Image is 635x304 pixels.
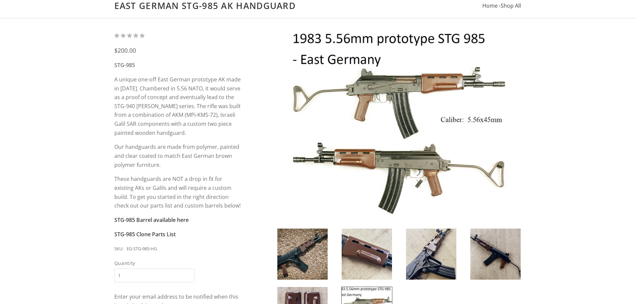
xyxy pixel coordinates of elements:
[114,269,194,282] input: Quantity
[114,245,123,253] div: SKU:
[482,2,498,9] a: Home
[114,216,189,224] a: STG-985 Barrel available here
[342,229,392,280] img: East German STG-985 AK Handguard
[114,0,521,11] h1: East German STG-985 AK Handguard
[114,142,242,169] p: Our handguards are made from polymer, painted and clear coated to match East German brown polymer...
[127,245,157,253] div: EG-STG-985-HG
[277,229,328,280] img: East German STG-985 AK Handguard
[114,231,176,238] a: STG-985 Clone Parts List
[277,32,521,215] img: East German STG-985 AK Handguard
[406,229,456,280] img: East German STG-985 AK Handguard
[114,61,135,69] strong: STG-985
[501,2,521,9] a: Shop All
[470,229,521,280] img: East German STG-985 AK Handguard
[114,175,242,210] p: These handguards are NOT a drop in fit for existing AKs or Galils and will require a custom build...
[114,46,136,54] span: $200.00
[114,75,242,137] p: A unique one-off East German prototype AK made in [DATE]. Chambered in 5.56 NATO, it would serve ...
[114,259,194,267] span: Quantity
[499,1,521,10] li: ›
